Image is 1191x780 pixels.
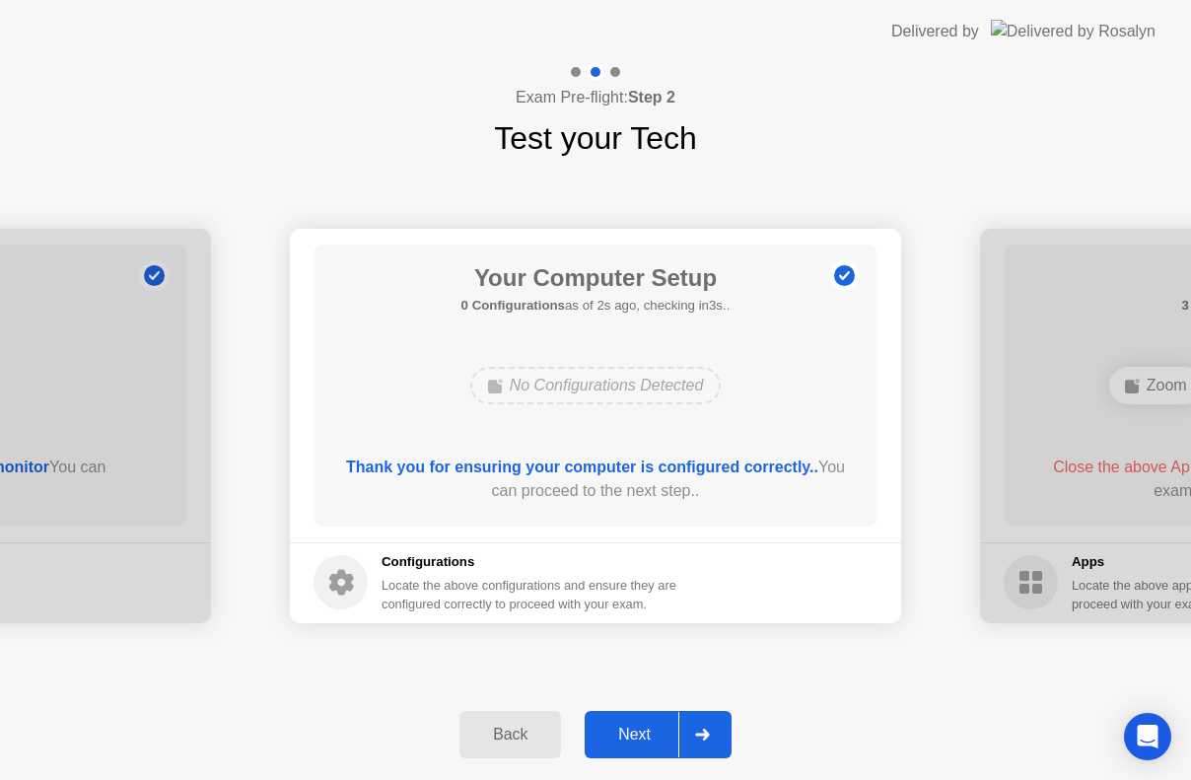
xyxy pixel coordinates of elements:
[516,86,675,109] h4: Exam Pre-flight:
[382,552,680,572] h5: Configurations
[591,726,678,744] div: Next
[461,298,565,313] b: 0 Configurations
[494,114,697,162] h1: Test your Tech
[991,20,1156,42] img: Delivered by Rosalyn
[470,367,722,404] div: No Configurations Detected
[585,711,732,758] button: Next
[461,260,731,296] h1: Your Computer Setup
[382,576,680,613] div: Locate the above configurations and ensure they are configured correctly to proceed with your exam.
[461,296,731,316] h5: as of 2s ago, checking in3s..
[346,459,818,475] b: Thank you for ensuring your computer is configured correctly..
[465,726,555,744] div: Back
[628,89,675,106] b: Step 2
[891,20,979,43] div: Delivered by
[459,711,561,758] button: Back
[342,456,850,503] div: You can proceed to the next step..
[1124,713,1171,760] div: Open Intercom Messenger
